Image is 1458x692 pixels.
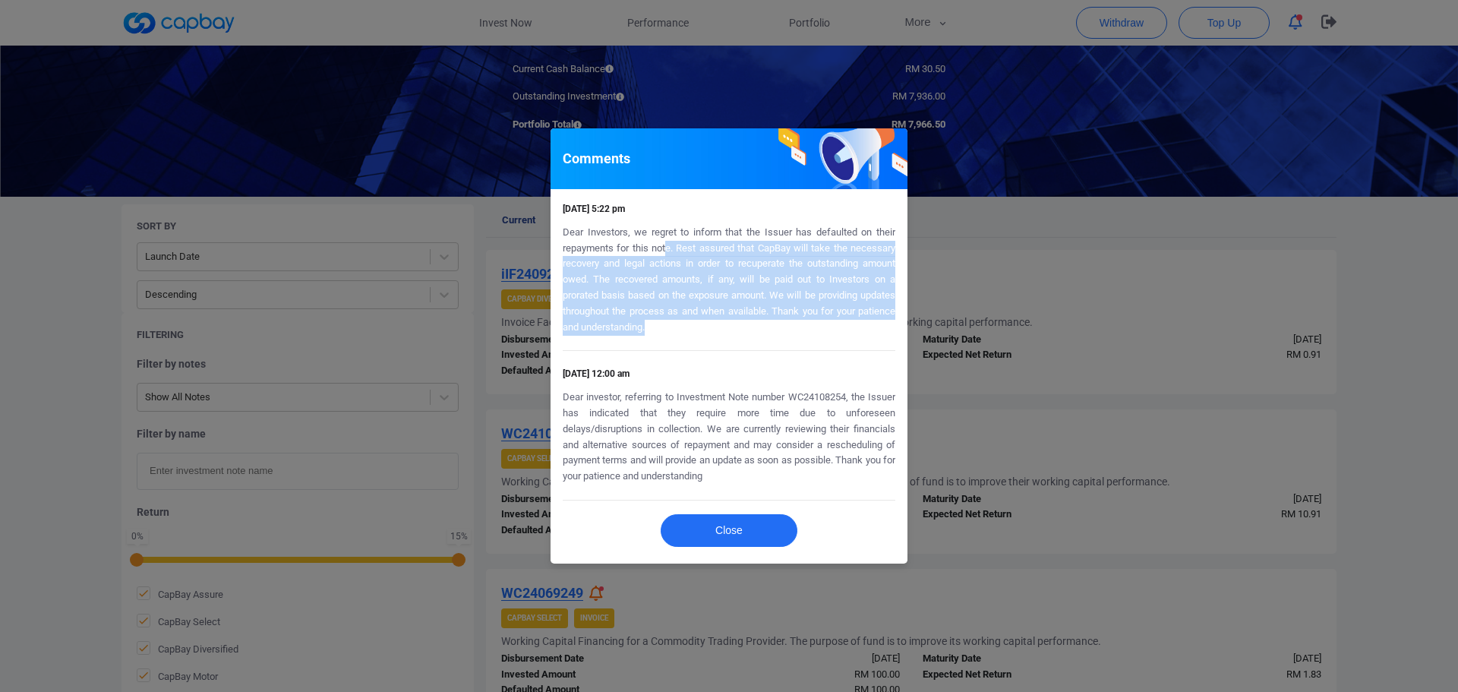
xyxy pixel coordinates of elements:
[563,368,630,379] span: [DATE] 12:00 am
[661,514,797,547] button: Close
[563,225,895,336] p: Dear Investors, we regret to inform that the Issuer has defaulted on their repayments for this no...
[563,150,630,168] h5: Comments
[563,390,895,485] p: Dear investor, referring to Investment Note number WC24108254, the Issuer has indicated that they...
[563,204,625,214] span: [DATE] 5:22 pm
